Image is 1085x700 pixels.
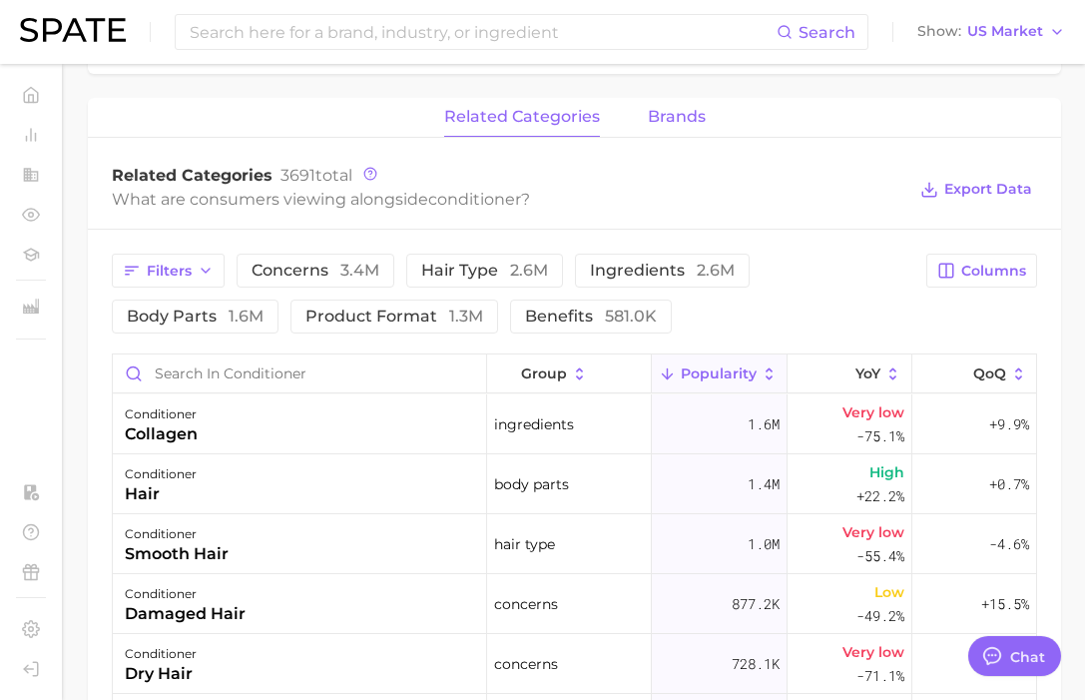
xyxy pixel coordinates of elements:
span: ingredients [590,263,735,279]
span: product format [305,309,483,325]
span: concerns [252,263,379,279]
button: conditionercollageningredients1.6mVery low-75.1%+9.9% [113,394,1036,454]
button: Filters [112,254,225,288]
div: conditioner [125,462,197,486]
span: QoQ [973,365,1006,381]
span: 581.0k [605,307,657,326]
span: Low [874,580,904,604]
span: 1.6m [748,412,780,436]
div: smooth hair [125,542,229,566]
span: 877.2k [732,592,780,616]
button: conditionerdry hairconcerns728.1kVery low-71.1%-2.8% [113,634,1036,694]
span: group [521,365,567,381]
a: Log out. Currently logged in with e-mail emilykwon@gmail.com. [16,654,46,684]
span: concerns [494,652,558,676]
button: Columns [926,254,1037,288]
button: group [487,354,652,393]
div: dry hair [125,662,197,686]
span: body parts [127,309,264,325]
span: concerns [494,592,558,616]
span: hair type [494,532,555,556]
button: Export Data [915,176,1037,204]
span: 1.6m [229,307,264,326]
input: Search here for a brand, industry, or ingredient [188,15,777,49]
span: 1.3m [449,307,483,326]
span: 1.4m [748,472,780,496]
span: Very low [842,520,904,544]
span: Very low [842,640,904,664]
span: Search [799,23,855,42]
div: damaged hair [125,602,246,626]
span: +9.9% [989,412,1029,436]
button: conditionersmooth hairhair type1.0mVery low-55.4%-4.6% [113,514,1036,574]
img: SPATE [20,18,126,42]
div: What are consumers viewing alongside ? [112,186,905,213]
span: Show [917,26,961,37]
span: +15.5% [981,592,1029,616]
button: QoQ [912,354,1036,393]
span: Export Data [944,181,1032,198]
div: conditioner [125,582,246,606]
span: -55.4% [856,544,904,568]
button: ShowUS Market [912,19,1070,45]
span: Popularity [681,365,757,381]
div: conditioner [125,402,198,426]
span: Very low [842,400,904,424]
span: body parts [494,472,569,496]
span: YoY [855,365,880,381]
span: Related Categories [112,166,272,185]
span: US Market [967,26,1043,37]
span: -75.1% [856,424,904,448]
span: 728.1k [732,652,780,676]
span: conditioner [428,190,521,209]
span: brands [648,108,706,126]
button: Popularity [652,354,788,393]
span: Filters [147,263,192,280]
span: -49.2% [856,604,904,628]
div: conditioner [125,522,229,546]
span: -4.6% [989,532,1029,556]
span: +22.2% [856,484,904,508]
span: 1.0m [748,532,780,556]
span: +0.7% [989,472,1029,496]
span: total [280,166,352,185]
span: 3691 [280,166,315,185]
span: Columns [961,263,1026,280]
div: hair [125,482,197,506]
button: conditionerhairbody parts1.4mHigh+22.2%+0.7% [113,454,1036,514]
span: 2.6m [697,261,735,280]
span: ingredients [494,412,574,436]
span: -71.1% [856,664,904,688]
button: conditionerdamaged hairconcerns877.2kLow-49.2%+15.5% [113,574,1036,634]
div: conditioner [125,642,197,666]
span: High [869,460,904,484]
div: collagen [125,422,198,446]
span: hair type [421,263,548,279]
span: 2.6m [510,261,548,280]
input: Search in conditioner [113,354,486,392]
span: benefits [525,309,657,325]
span: 3.4m [340,261,379,280]
button: YoY [788,354,911,393]
span: related categories [444,108,600,126]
